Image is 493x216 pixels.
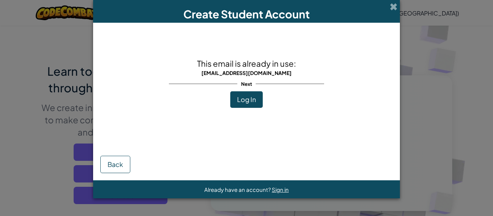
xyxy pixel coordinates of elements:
[272,186,289,193] a: Sign in
[183,7,310,21] span: Create Student Account
[237,95,256,103] span: Log In
[197,58,296,69] span: This email is already in use:
[204,186,272,193] span: Already have an account?
[237,79,256,89] span: Next
[100,156,130,173] button: Back
[230,91,263,108] button: Log In
[108,160,123,168] span: Back
[201,70,292,76] span: [EMAIL_ADDRESS][DOMAIN_NAME]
